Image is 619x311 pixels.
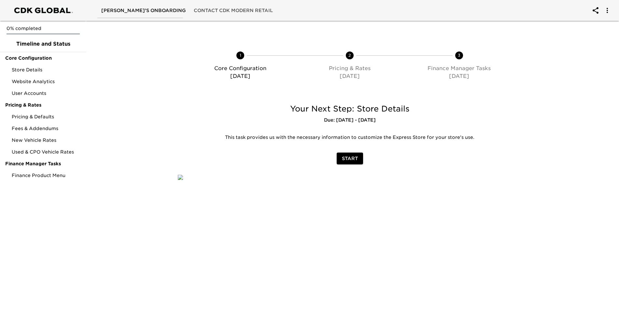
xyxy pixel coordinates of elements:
[7,25,80,32] p: 0% completed
[183,134,517,141] p: This task provides us with the necessary information to customize the Express Store for your stor...
[298,72,402,80] p: [DATE]
[407,65,511,72] p: Finance Manager Tasks
[5,102,81,108] span: Pricing & Rates
[12,137,81,143] span: New Vehicle Rates
[188,65,292,72] p: Core Configuration
[5,55,81,61] span: Core Configuration
[101,7,186,15] span: [PERSON_NAME]'s Onboarding
[12,90,81,96] span: User Accounts
[12,113,81,120] span: Pricing & Defaults
[599,3,615,18] button: account of current user
[12,149,81,155] span: Used & CPO Vehicle Rates
[12,125,81,132] span: Fees & Addendums
[348,53,351,58] text: 2
[12,67,81,73] span: Store Details
[342,155,358,163] span: Start
[298,65,402,72] p: Pricing & Rates
[194,7,273,15] span: Contact CDK Modern Retail
[458,53,460,58] text: 3
[337,153,363,165] button: Start
[5,160,81,167] span: Finance Manager Tasks
[407,72,511,80] p: [DATE]
[12,78,81,85] span: Website Analytics
[188,72,292,80] p: [DATE]
[5,40,81,48] span: Timeline and Status
[178,104,522,114] h5: Your Next Step: Store Details
[178,175,183,180] img: qkibX1zbU72zw90W6Gan%2FTemplates%2FRjS7uaFIXtg43HUzxvoG%2F3e51d9d6-1114-4229-a5bf-f5ca567b6beb.jpg
[240,53,241,58] text: 1
[588,3,603,18] button: account of current user
[178,117,522,124] h6: Due: [DATE] - [DATE]
[12,172,81,179] span: Finance Product Menu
